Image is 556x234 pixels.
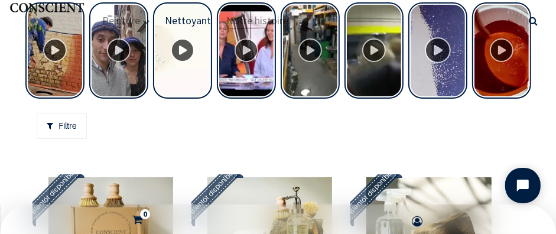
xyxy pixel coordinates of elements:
[25,2,531,101] div: Tolstoy Stories
[226,14,288,27] span: Notre histoire
[4,204,275,234] a: 0
[340,161,402,223] div: Bientôt disponible
[165,14,211,27] span: Nettoyant
[140,209,150,219] sup: 0
[495,158,551,213] iframe: Tidio Chat
[22,161,84,223] div: Bientôt disponible
[58,119,77,132] span: Filtre
[102,14,140,27] span: Peinture
[181,161,243,223] div: Bientôt disponible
